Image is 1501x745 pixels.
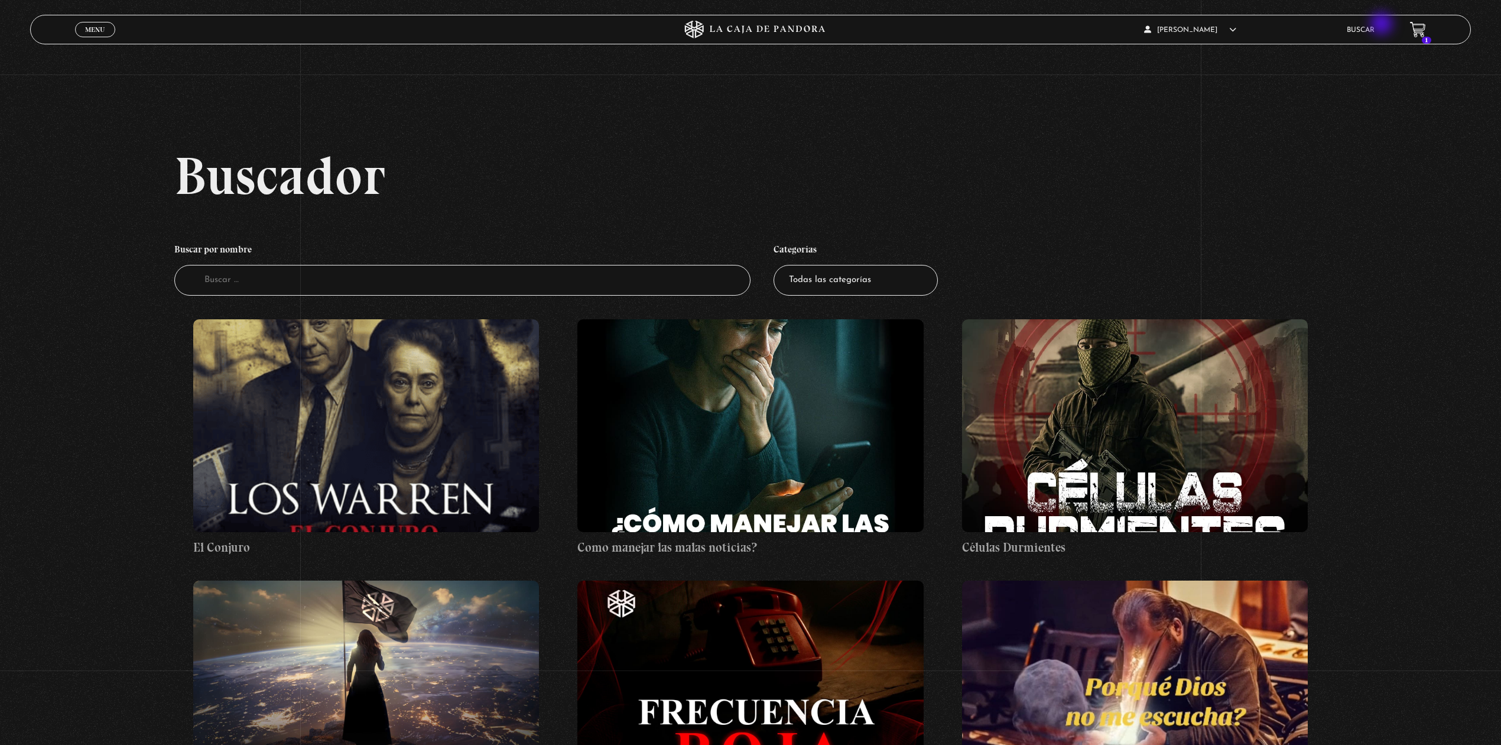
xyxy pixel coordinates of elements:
[82,36,109,44] span: Cerrar
[962,538,1308,557] h4: Células Durmientes
[193,319,539,557] a: El Conjuro
[577,319,923,557] a: Como manejar las malas noticias?
[1347,27,1375,34] a: Buscar
[962,319,1308,557] a: Células Durmientes
[193,538,539,557] h4: El Conjuro
[85,26,105,33] span: Menu
[577,538,923,557] h4: Como manejar las malas noticias?
[1410,22,1426,38] a: 1
[1422,37,1431,44] span: 1
[1144,27,1236,34] span: [PERSON_NAME]
[174,149,1471,202] h2: Buscador
[774,238,938,265] h4: Categorías
[174,238,750,265] h4: Buscar por nombre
